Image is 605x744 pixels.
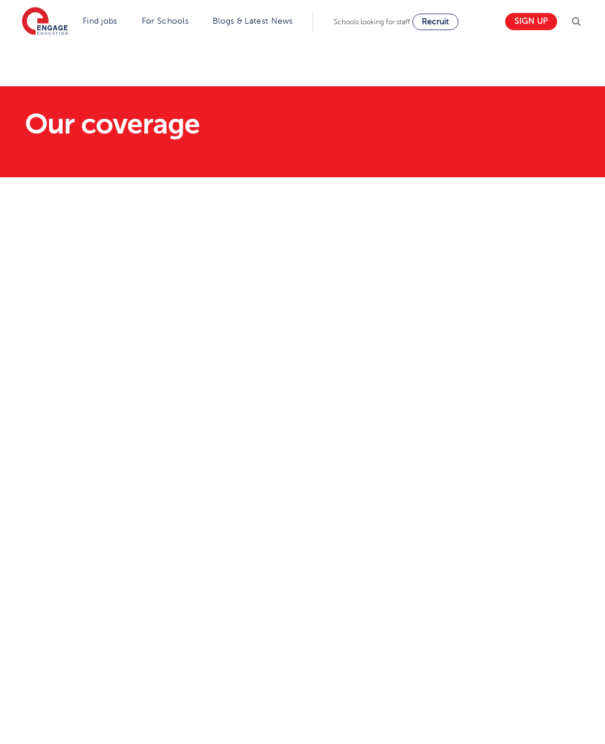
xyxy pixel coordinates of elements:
[83,17,118,25] a: Find jobs
[25,110,341,138] h1: Our coverage
[142,17,188,25] a: For Schools
[412,14,458,30] a: Recruit
[334,18,410,26] span: Schools looking for staff
[422,17,449,26] span: Recruit
[213,17,293,25] a: Blogs & Latest News
[22,7,68,37] img: Engage Education
[505,13,557,30] a: Sign up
